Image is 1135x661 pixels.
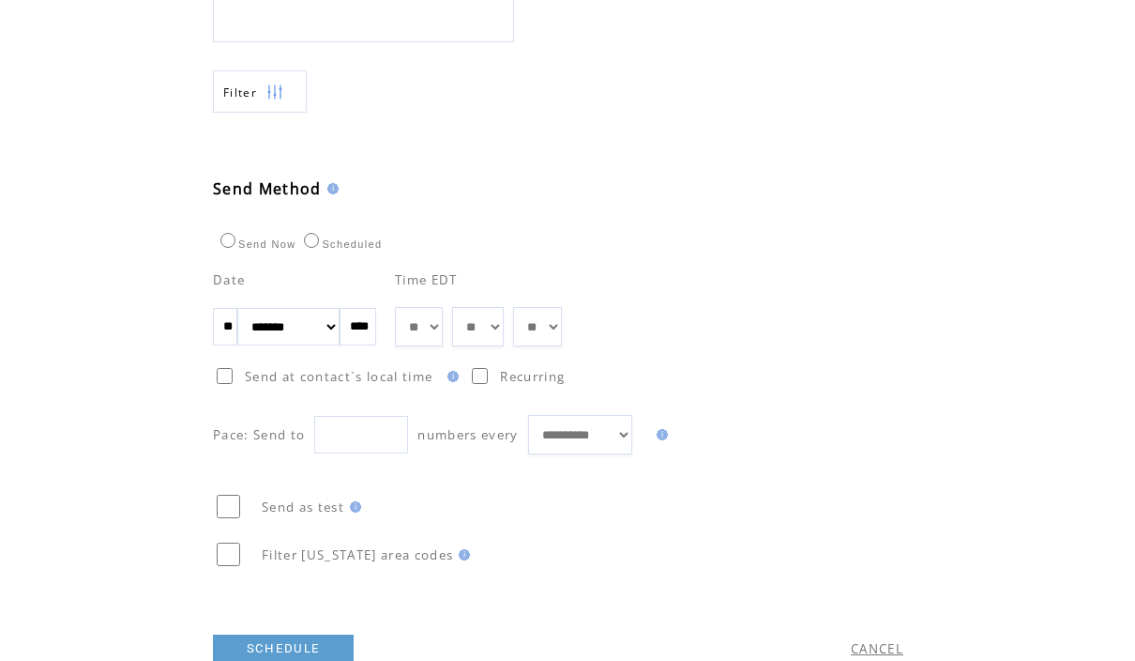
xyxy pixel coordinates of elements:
input: Send Now [220,233,235,248]
a: Filter [213,70,307,113]
span: Send Method [213,178,322,199]
span: Filter [US_STATE] area codes [262,546,453,563]
span: Show filters [223,85,257,100]
label: Scheduled [299,238,382,250]
label: Send Now [216,238,295,250]
img: help.gif [442,371,459,382]
img: help.gif [453,549,470,561]
span: Time EDT [395,271,458,288]
span: Send at contact`s local time [245,368,432,385]
span: Recurring [500,368,565,385]
img: help.gif [344,501,361,513]
span: Pace: Send to [213,426,305,443]
img: help.gif [322,183,339,194]
span: Send as test [262,499,344,515]
img: help.gif [651,429,668,440]
input: Scheduled [304,233,319,248]
span: numbers every [417,426,518,443]
span: Date [213,271,245,288]
a: CANCEL [851,640,903,657]
img: filters.png [266,71,283,114]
